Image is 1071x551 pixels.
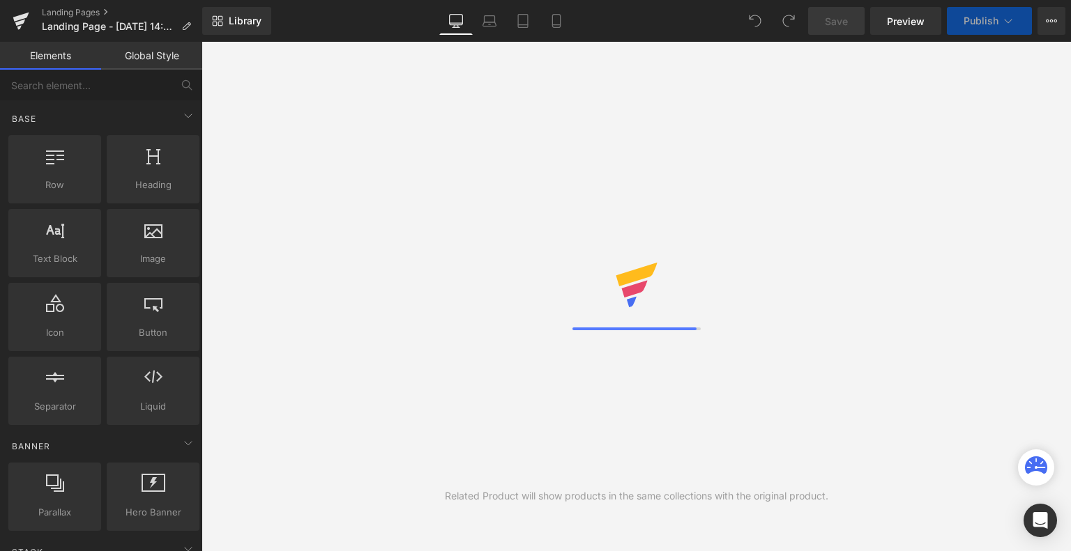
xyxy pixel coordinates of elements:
a: Landing Pages [42,7,202,18]
span: Parallax [13,505,97,520]
button: More [1038,7,1065,35]
span: Image [111,251,195,266]
span: Hero Banner [111,505,195,520]
button: Redo [775,7,803,35]
span: Liquid [111,399,195,414]
a: Preview [870,7,941,35]
span: Row [13,178,97,192]
span: Separator [13,399,97,414]
a: Tablet [506,7,540,35]
a: Laptop [473,7,506,35]
span: Landing Page - [DATE] 14:12:02 [42,21,176,32]
span: Text Block [13,251,97,266]
span: Button [111,325,195,340]
a: New Library [202,7,271,35]
a: Global Style [101,42,202,70]
span: Icon [13,325,97,340]
div: Related Product will show products in the same collections with the original product. [445,488,828,504]
a: Desktop [439,7,473,35]
a: Mobile [540,7,573,35]
span: Base [10,112,38,125]
button: Undo [741,7,769,35]
span: Publish [964,15,998,26]
span: Heading [111,178,195,192]
span: Preview [887,14,925,29]
button: Publish [947,7,1032,35]
span: Library [229,15,261,27]
span: Banner [10,440,52,453]
div: Open Intercom Messenger [1024,504,1057,537]
span: Save [825,14,848,29]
